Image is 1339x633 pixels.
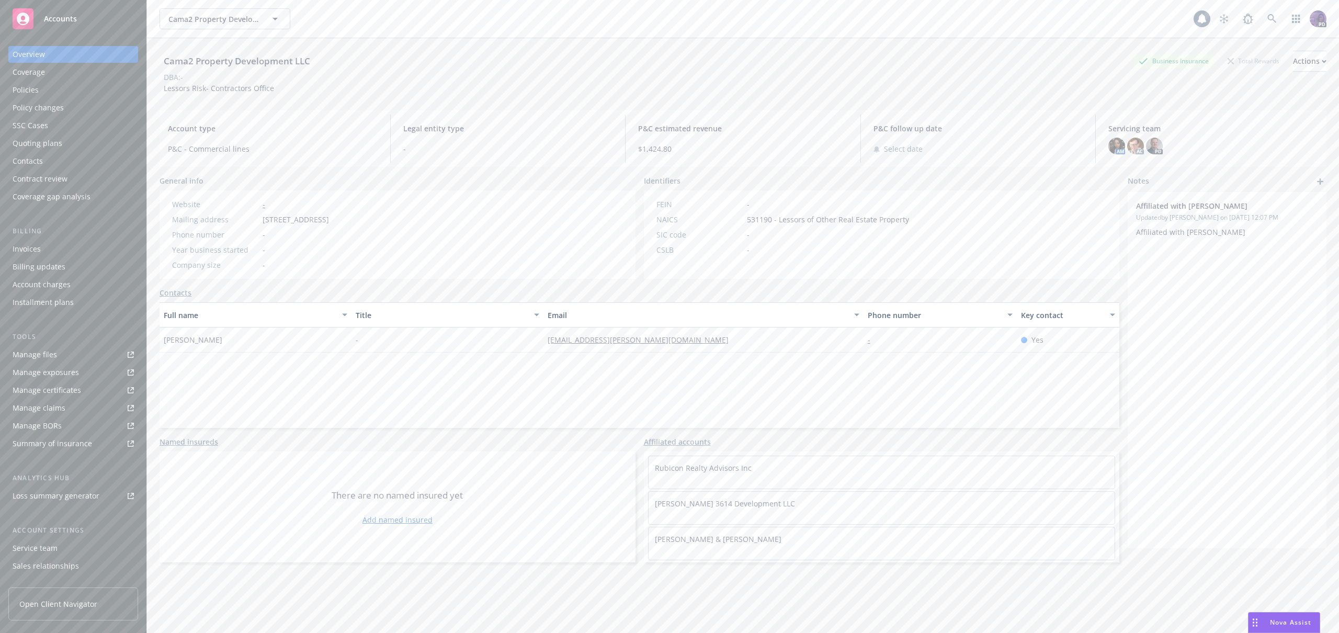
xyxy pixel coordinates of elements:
[8,488,138,504] a: Loss summary generator
[873,123,1083,134] span: P&C follow up date
[1314,175,1326,188] a: add
[13,64,45,81] div: Coverage
[172,229,258,240] div: Phone number
[8,99,138,116] a: Policy changes
[13,540,58,557] div: Service team
[1021,310,1104,321] div: Key contact
[168,14,259,25] span: Cama2 Property Development LLC
[8,346,138,363] a: Manage files
[548,335,737,345] a: [EMAIL_ADDRESS][PERSON_NAME][DOMAIN_NAME]
[356,334,358,345] span: -
[656,214,743,225] div: NAICS
[8,417,138,434] a: Manage BORs
[1017,302,1119,327] button: Key contact
[13,294,74,311] div: Installment plans
[13,99,64,116] div: Policy changes
[543,302,864,327] button: Email
[656,229,743,240] div: SIC code
[1108,123,1318,134] span: Servicing team
[362,514,433,525] a: Add named insured
[164,72,183,83] div: DBA: -
[13,417,62,434] div: Manage BORs
[13,435,92,452] div: Summary of insurance
[8,276,138,293] a: Account charges
[13,153,43,169] div: Contacts
[13,188,90,205] div: Coverage gap analysis
[1249,613,1262,632] div: Drag to move
[747,229,750,240] span: -
[1128,175,1149,188] span: Notes
[164,310,336,321] div: Full name
[13,82,39,98] div: Policies
[864,302,1017,327] button: Phone number
[1128,192,1326,246] div: Affiliated with [PERSON_NAME]Updatedby [PERSON_NAME] on [DATE] 12:07 PMAffiliated with [PERSON_NAME]
[1286,8,1307,29] a: Switch app
[160,8,290,29] button: Cama2 Property Development LLC
[8,188,138,205] a: Coverage gap analysis
[263,244,265,255] span: -
[8,364,138,381] a: Manage exposures
[1031,334,1043,345] span: Yes
[1108,138,1125,154] img: photo
[13,558,79,574] div: Sales relationships
[13,364,79,381] div: Manage exposures
[8,382,138,399] a: Manage certificates
[1310,10,1326,27] img: photo
[747,199,750,210] span: -
[351,302,543,327] button: Title
[8,473,138,483] div: Analytics hub
[8,226,138,236] div: Billing
[172,214,258,225] div: Mailing address
[13,276,71,293] div: Account charges
[1270,618,1311,627] span: Nova Assist
[172,259,258,270] div: Company size
[403,143,613,154] span: -
[160,287,191,298] a: Contacts
[13,241,41,257] div: Invoices
[1222,54,1285,67] div: Total Rewards
[1262,8,1283,29] a: Search
[263,229,265,240] span: -
[13,258,65,275] div: Billing updates
[263,259,265,270] span: -
[44,15,77,23] span: Accounts
[8,4,138,33] a: Accounts
[13,575,73,592] div: Related accounts
[263,214,329,225] span: [STREET_ADDRESS]
[1136,227,1245,237] span: Affiliated with [PERSON_NAME]
[8,525,138,536] div: Account settings
[655,463,752,473] a: Rubicon Realty Advisors Inc
[8,241,138,257] a: Invoices
[656,244,743,255] div: CSLB
[644,175,680,186] span: Identifiers
[8,135,138,152] a: Quoting plans
[638,123,848,134] span: P&C estimated revenue
[160,302,351,327] button: Full name
[1238,8,1258,29] a: Report a Bug
[1133,54,1214,67] div: Business Insurance
[8,46,138,63] a: Overview
[8,171,138,187] a: Contract review
[8,64,138,81] a: Coverage
[172,244,258,255] div: Year business started
[164,334,222,345] span: [PERSON_NAME]
[8,435,138,452] a: Summary of insurance
[8,294,138,311] a: Installment plans
[8,82,138,98] a: Policies
[1293,51,1326,72] button: Actions
[13,46,45,63] div: Overview
[13,135,62,152] div: Quoting plans
[8,332,138,342] div: Tools
[1136,200,1291,211] span: Affiliated with [PERSON_NAME]
[747,244,750,255] span: -
[13,346,57,363] div: Manage files
[548,310,848,321] div: Email
[13,382,81,399] div: Manage certificates
[1127,138,1144,154] img: photo
[160,436,218,447] a: Named insureds
[1248,612,1320,633] button: Nova Assist
[168,143,378,154] span: P&C - Commercial lines
[19,598,97,609] span: Open Client Navigator
[655,499,795,508] a: [PERSON_NAME] 3614 Development LLC
[356,310,528,321] div: Title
